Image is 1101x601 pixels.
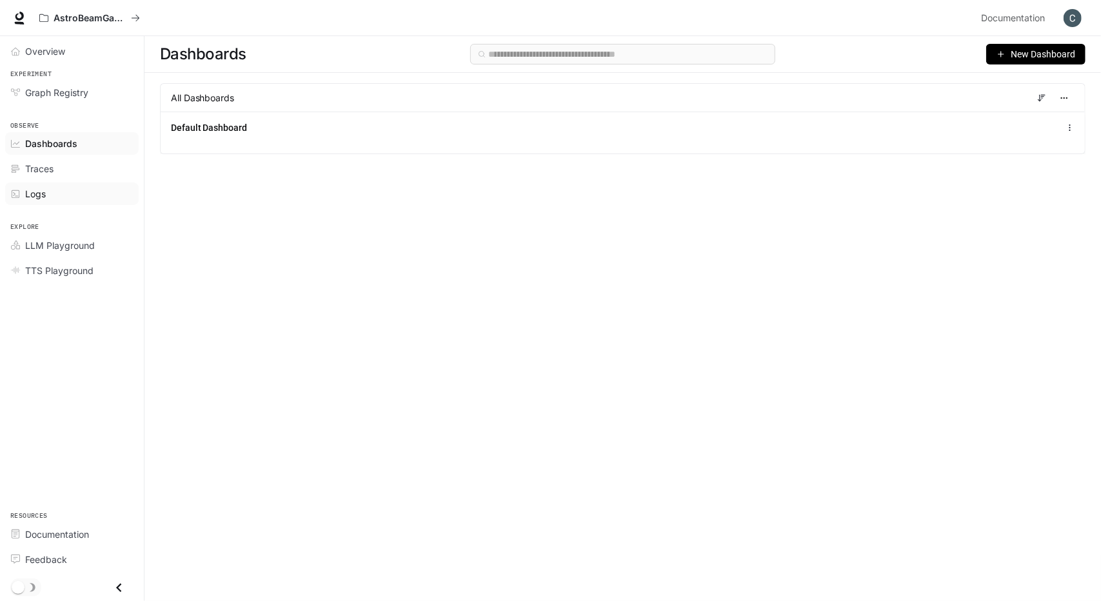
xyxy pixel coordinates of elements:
[25,239,95,252] span: LLM Playground
[160,41,246,67] span: Dashboards
[25,264,94,277] span: TTS Playground
[25,162,54,175] span: Traces
[5,259,139,282] a: TTS Playground
[171,92,234,104] span: All Dashboards
[1011,47,1075,61] span: New Dashboard
[25,86,88,99] span: Graph Registry
[5,523,139,546] a: Documentation
[981,10,1045,26] span: Documentation
[25,44,65,58] span: Overview
[5,40,139,63] a: Overview
[25,527,89,541] span: Documentation
[12,580,25,594] span: Dark mode toggle
[5,234,139,257] a: LLM Playground
[171,121,247,134] a: Default Dashboard
[104,575,134,601] button: Close drawer
[25,553,67,566] span: Feedback
[5,157,139,180] a: Traces
[25,187,46,201] span: Logs
[1060,5,1086,31] button: User avatar
[34,5,146,31] button: All workspaces
[976,5,1055,31] a: Documentation
[5,182,139,205] a: Logs
[986,44,1086,64] button: New Dashboard
[5,132,139,155] a: Dashboards
[1064,9,1082,27] img: User avatar
[54,13,126,24] p: AstroBeamGame
[25,137,77,150] span: Dashboards
[5,81,139,104] a: Graph Registry
[5,548,139,571] a: Feedback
